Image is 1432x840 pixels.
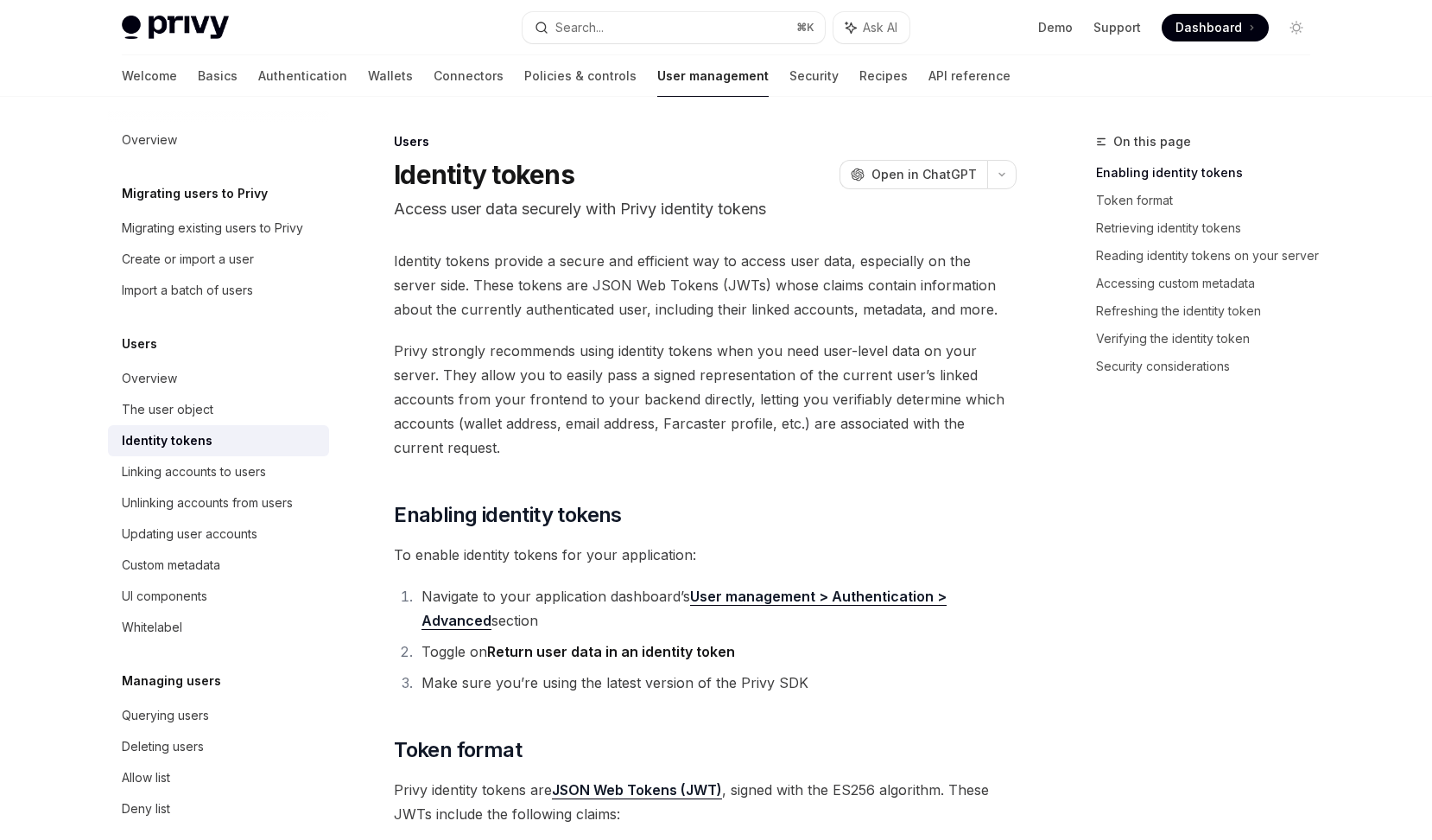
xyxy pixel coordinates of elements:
div: UI components [122,586,207,607]
a: Basics [198,55,238,97]
a: Allow list [108,762,329,793]
div: Querying users [122,705,209,726]
span: On this page [1113,131,1191,152]
a: Deleting users [108,731,329,762]
a: Create or import a user [108,244,329,275]
a: Verifying the identity token [1096,325,1324,353]
a: Security considerations [1096,353,1324,380]
div: Updating user accounts [122,524,257,544]
a: Custom metadata [108,550,329,581]
span: Open in ChatGPT [871,166,977,183]
div: Identity tokens [122,430,212,451]
div: Unlinking accounts from users [122,493,293,513]
a: User management [657,55,769,97]
div: Search... [555,17,604,38]
a: Recipes [859,55,908,97]
span: Enabling identity tokens [394,501,622,529]
a: Connectors [434,55,504,97]
div: Linking accounts to users [122,461,266,482]
h5: Managing users [122,671,221,691]
a: Support [1093,19,1141,36]
a: Overview [108,124,329,156]
a: Policies & controls [524,55,637,97]
a: Migrating existing users to Privy [108,213,329,244]
span: Token format [394,736,522,764]
button: Open in ChatGPT [840,160,987,189]
div: Allow list [122,767,170,788]
span: Ask AI [863,19,897,36]
a: Import a batch of users [108,275,329,306]
h1: Identity tokens [394,159,574,190]
span: Identity tokens provide a secure and efficient way to access user data, especially on the server ... [394,249,1017,321]
button: Ask AI [833,12,909,43]
span: To enable identity tokens for your application: [394,543,1017,567]
div: The user object [122,399,213,420]
a: Welcome [122,55,177,97]
a: Linking accounts to users [108,456,329,487]
a: Overview [108,363,329,394]
a: JSON Web Tokens (JWT) [552,781,722,799]
h5: Users [122,334,157,354]
a: Retrieving identity tokens [1096,214,1324,242]
a: Unlinking accounts from users [108,487,329,519]
div: Deny list [122,799,170,819]
a: Enabling identity tokens [1096,159,1324,187]
div: Create or import a user [122,249,254,270]
a: Refreshing the identity token [1096,297,1324,325]
a: Wallets [368,55,413,97]
a: Identity tokens [108,425,329,456]
div: Deleting users [122,736,204,757]
button: Toggle dark mode [1283,14,1310,41]
li: Make sure you’re using the latest version of the Privy SDK [416,671,1017,695]
a: Deny list [108,793,329,824]
button: Search...⌘K [523,12,825,43]
a: Updating user accounts [108,519,329,550]
div: Whitelabel [122,617,182,638]
span: ⌘ K [796,21,814,35]
a: API reference [928,55,1011,97]
div: Migrating existing users to Privy [122,218,303,239]
div: Overview [122,368,177,389]
a: Querying users [108,700,329,731]
div: Overview [122,130,177,150]
a: Demo [1038,19,1073,36]
span: Privy strongly recommends using identity tokens when you need user-level data on your server. The... [394,339,1017,460]
span: Dashboard [1175,19,1242,36]
a: Reading identity tokens on your server [1096,242,1324,270]
a: Token format [1096,187,1324,214]
a: Authentication [258,55,347,97]
div: Users [394,133,1017,150]
a: Security [789,55,839,97]
li: Navigate to your application dashboard’s section [416,584,1017,633]
span: Privy identity tokens are , signed with the ES256 algorithm. These JWTs include the following cla... [394,778,1017,826]
a: The user object [108,394,329,425]
p: Access user data securely with Privy identity tokens [394,197,1017,221]
a: Dashboard [1162,14,1269,41]
strong: Return user data in an identity token [487,643,735,660]
a: UI components [108,581,329,612]
a: Accessing custom metadata [1096,270,1324,297]
div: Custom metadata [122,555,220,576]
a: Whitelabel [108,612,329,643]
div: Import a batch of users [122,280,253,301]
li: Toggle on [416,640,1017,664]
h5: Migrating users to Privy [122,183,268,204]
img: light logo [122,16,229,40]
